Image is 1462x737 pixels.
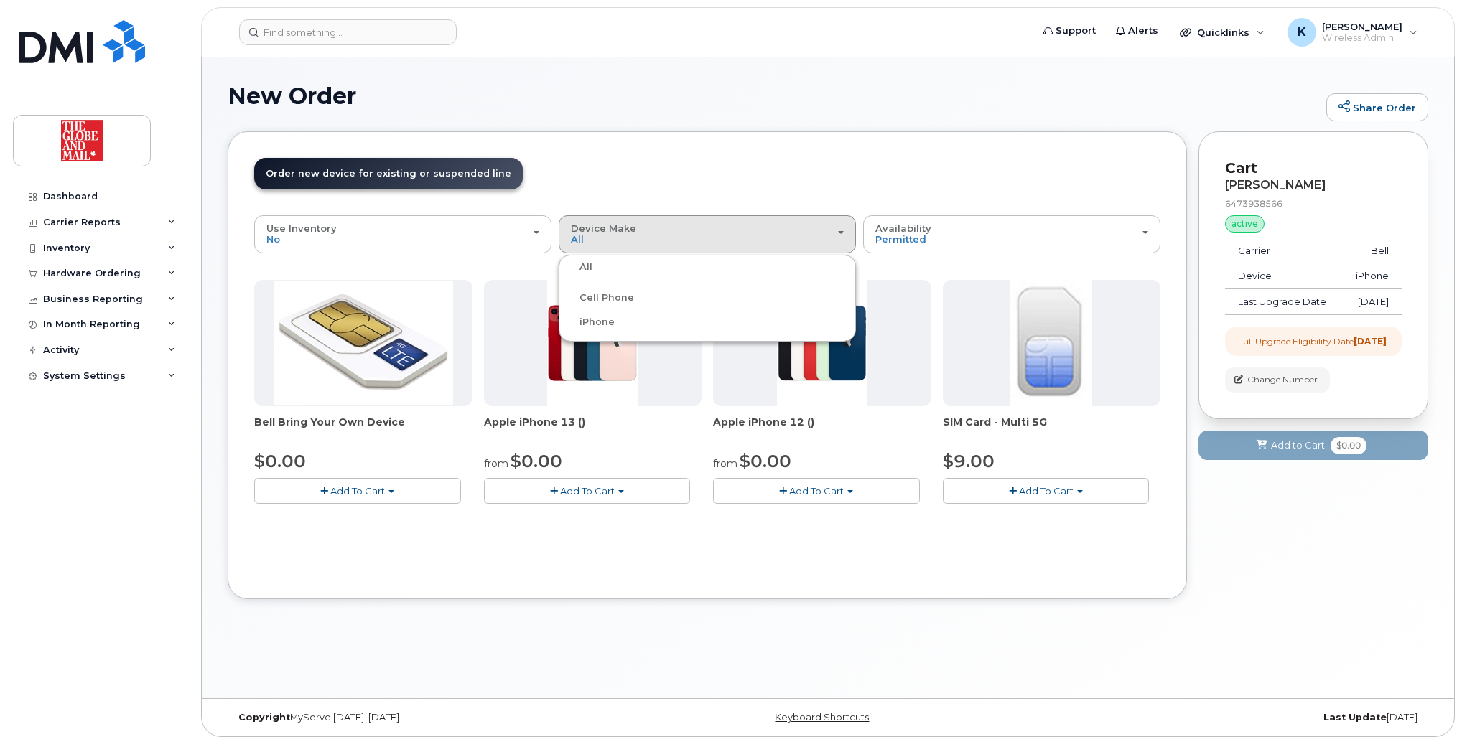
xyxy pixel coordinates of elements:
[484,457,508,470] small: from
[1247,373,1318,386] span: Change Number
[228,712,628,723] div: MyServe [DATE]–[DATE]
[330,485,385,497] span: Add To Cart
[571,233,584,245] span: All
[1238,335,1387,347] div: Full Upgrade Eligibility Date
[775,712,869,723] a: Keyboard Shortcuts
[875,233,926,245] span: Permitted
[1341,238,1402,264] td: Bell
[559,215,856,253] button: Device Make All
[266,233,280,245] span: No
[1354,336,1387,347] strong: [DATE]
[777,280,867,406] img: phone23672.JPG
[1326,93,1428,122] a: Share Order
[1225,289,1341,315] td: Last Upgrade Date
[713,457,737,470] small: from
[1331,437,1366,454] span: $0.00
[266,168,511,179] span: Order new device for existing or suspended line
[274,281,453,405] img: phone23274.JPG
[1225,238,1341,264] td: Carrier
[1198,431,1428,460] button: Add to Cart $0.00
[228,83,1319,108] h1: New Order
[943,451,995,471] span: $9.00
[1019,485,1074,497] span: Add To Cart
[713,415,931,443] div: Apple iPhone 12 ()
[1225,179,1402,192] div: [PERSON_NAME]
[547,280,638,406] img: phone23680.JPG
[266,222,337,234] span: Use Inventory
[789,485,844,497] span: Add To Cart
[238,712,290,723] strong: Copyright
[560,485,615,497] span: Add To Cart
[254,215,551,253] button: Use Inventory No
[484,415,702,443] div: Apple iPhone 13 ()
[863,215,1160,253] button: Availability Permitted
[943,415,1161,443] div: SIM Card - Multi 5G
[1341,263,1402,289] td: iPhone
[562,258,592,276] label: All
[1010,280,1092,406] img: 00D627D4-43E9-49B7-A367-2C99342E128C.jpg
[1225,263,1341,289] td: Device
[740,451,791,471] span: $0.00
[875,222,931,234] span: Availability
[1341,289,1402,315] td: [DATE]
[1225,367,1330,393] button: Change Number
[713,478,920,503] button: Add To Cart
[1271,438,1325,452] span: Add to Cart
[1225,197,1402,210] div: 6473938566
[1028,712,1428,723] div: [DATE]
[1323,712,1387,723] strong: Last Update
[511,451,562,471] span: $0.00
[943,478,1150,503] button: Add To Cart
[484,478,691,503] button: Add To Cart
[562,289,634,306] label: Cell Phone
[254,478,461,503] button: Add To Cart
[1225,215,1265,233] div: active
[1225,158,1402,179] p: Cart
[254,415,472,443] div: Bell Bring Your Own Device
[254,451,306,471] span: $0.00
[562,314,615,331] label: iPhone
[571,222,636,234] span: Device Make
